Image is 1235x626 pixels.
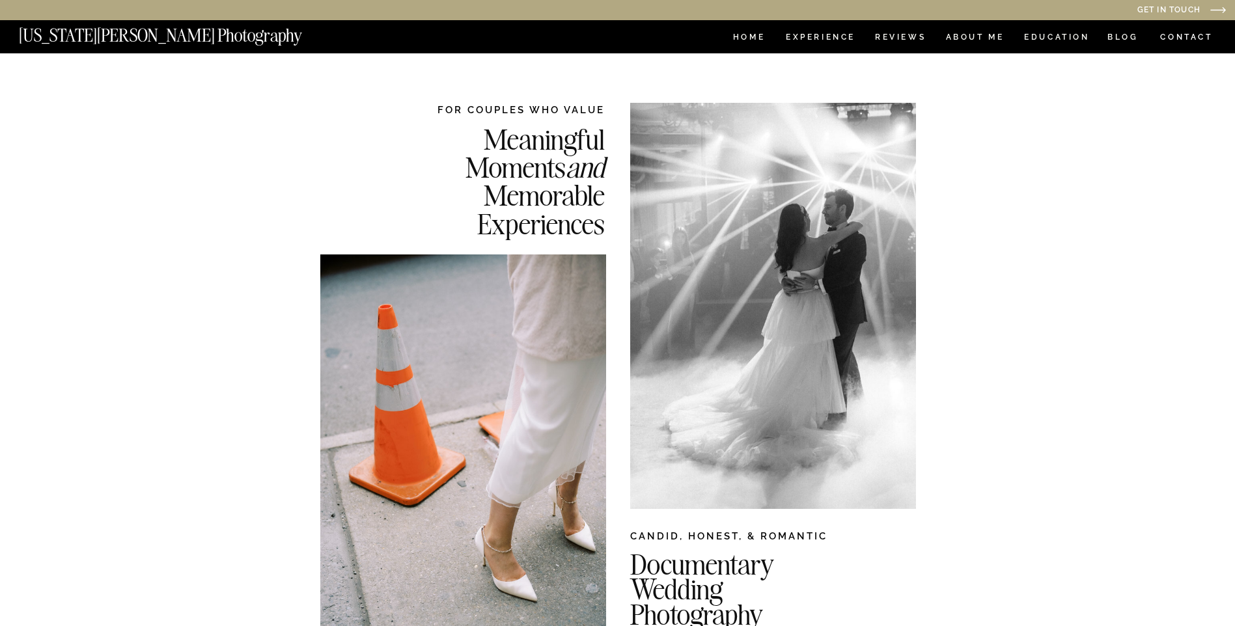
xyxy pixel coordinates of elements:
[875,33,924,44] a: REVIEWS
[566,149,605,185] i: and
[630,529,916,549] h2: CANDID, HONEST, & ROMANTIC
[630,552,974,618] h2: Documentary Wedding Photography
[1107,33,1139,44] a: BLOG
[945,33,1005,44] a: ABOUT ME
[399,103,605,116] h2: FOR COUPLES WHO VALUE
[1005,6,1200,16] a: Get in Touch
[1159,30,1214,44] a: CONTACT
[19,27,346,38] a: [US_STATE][PERSON_NAME] Photography
[730,33,768,44] a: HOME
[1023,33,1091,44] a: EDUCATION
[399,125,605,236] h2: Meaningful Moments Memorable Experiences
[786,33,854,44] a: Experience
